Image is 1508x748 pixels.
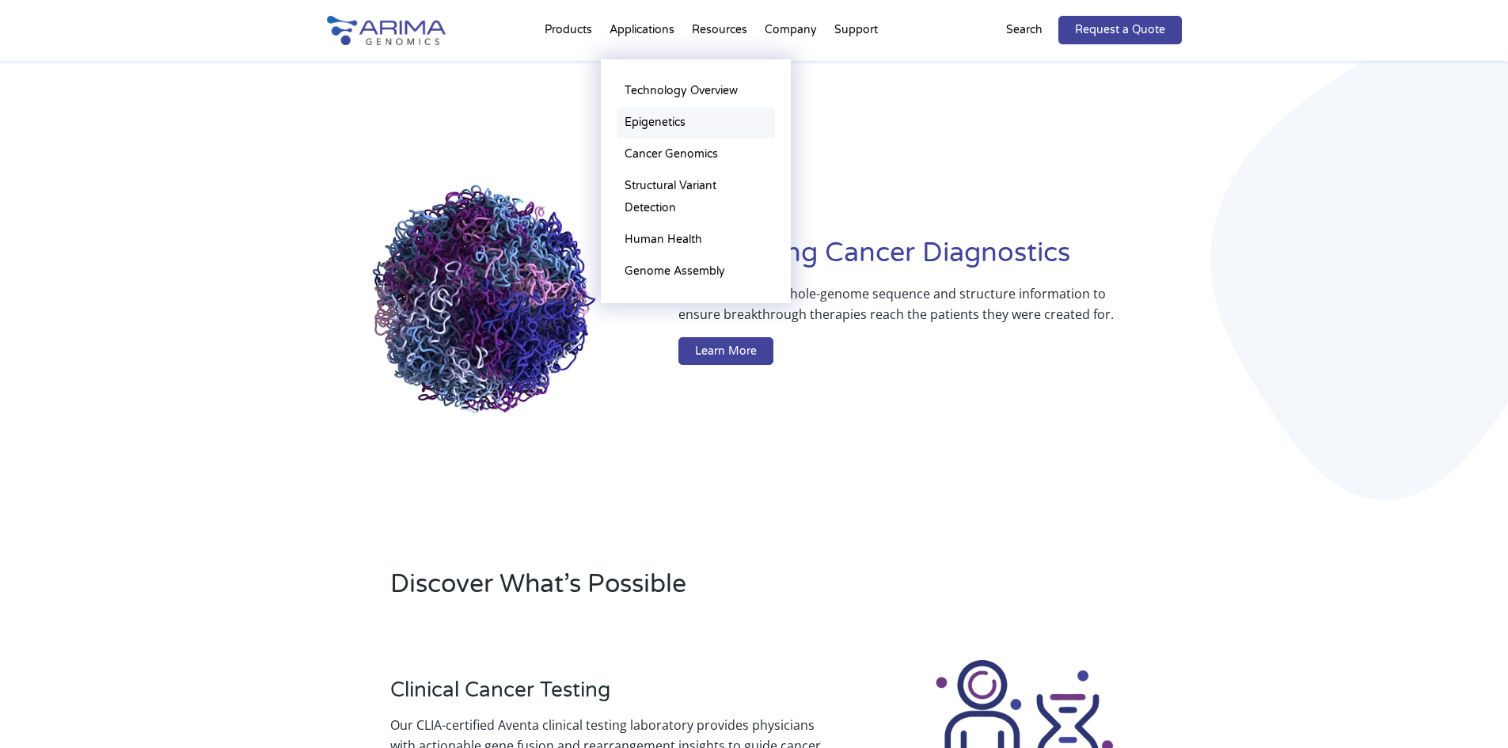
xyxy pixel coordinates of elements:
[678,235,1181,283] h1: Redefining Cancer Diagnostics
[1006,20,1043,40] p: Search
[617,75,775,107] a: Technology Overview
[1429,672,1508,748] iframe: Chat Widget
[617,107,775,139] a: Epigenetics
[617,224,775,256] a: Human Health
[617,256,775,287] a: Genome Assembly
[678,283,1118,337] p: We’re leveraging whole-genome sequence and structure information to ensure breakthrough therapies...
[678,337,773,366] a: Learn More
[390,567,956,614] h2: Discover What’s Possible
[327,16,446,45] img: Arima-Genomics-logo
[390,678,821,715] h3: Clinical Cancer Testing
[617,170,775,224] a: Structural Variant Detection
[617,139,775,170] a: Cancer Genomics
[1058,16,1182,44] a: Request a Quote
